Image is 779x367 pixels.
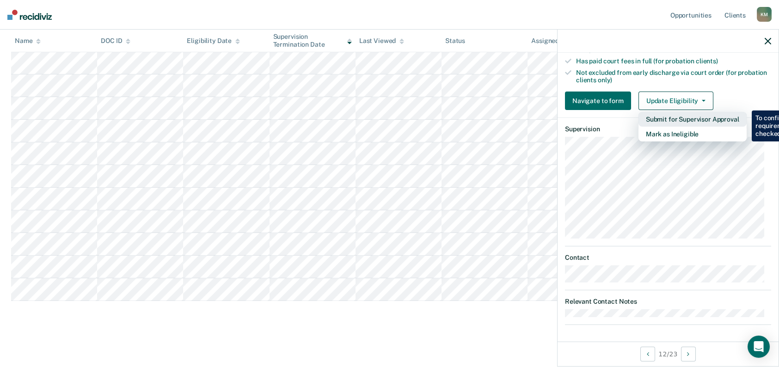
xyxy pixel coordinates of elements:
[598,76,612,84] span: only)
[531,37,575,45] div: Assigned to
[696,57,718,65] span: clients)
[359,37,404,45] div: Last Viewed
[7,10,52,20] img: Recidiviz
[565,254,771,262] dt: Contact
[187,37,240,45] div: Eligibility Date
[576,69,771,85] div: Not excluded from early discharge via court order (for probation clients
[681,347,696,361] button: Next Opportunity
[15,37,41,45] div: Name
[558,342,779,366] div: 12 / 23
[445,37,465,45] div: Status
[576,57,771,65] div: Has paid court fees in full (for probation
[273,33,352,49] div: Supervision Termination Date
[644,46,653,53] span: full
[565,92,631,110] button: Navigate to form
[638,112,747,127] button: Submit for Supervisor Approval
[757,7,772,22] div: K M
[565,92,635,110] a: Navigate to form
[638,92,713,110] button: Update Eligibility
[748,336,770,358] div: Open Intercom Messenger
[640,347,655,361] button: Previous Opportunity
[638,127,747,141] button: Mark as Ineligible
[101,37,130,45] div: DOC ID
[565,125,771,133] dt: Supervision
[565,298,771,306] dt: Relevant Contact Notes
